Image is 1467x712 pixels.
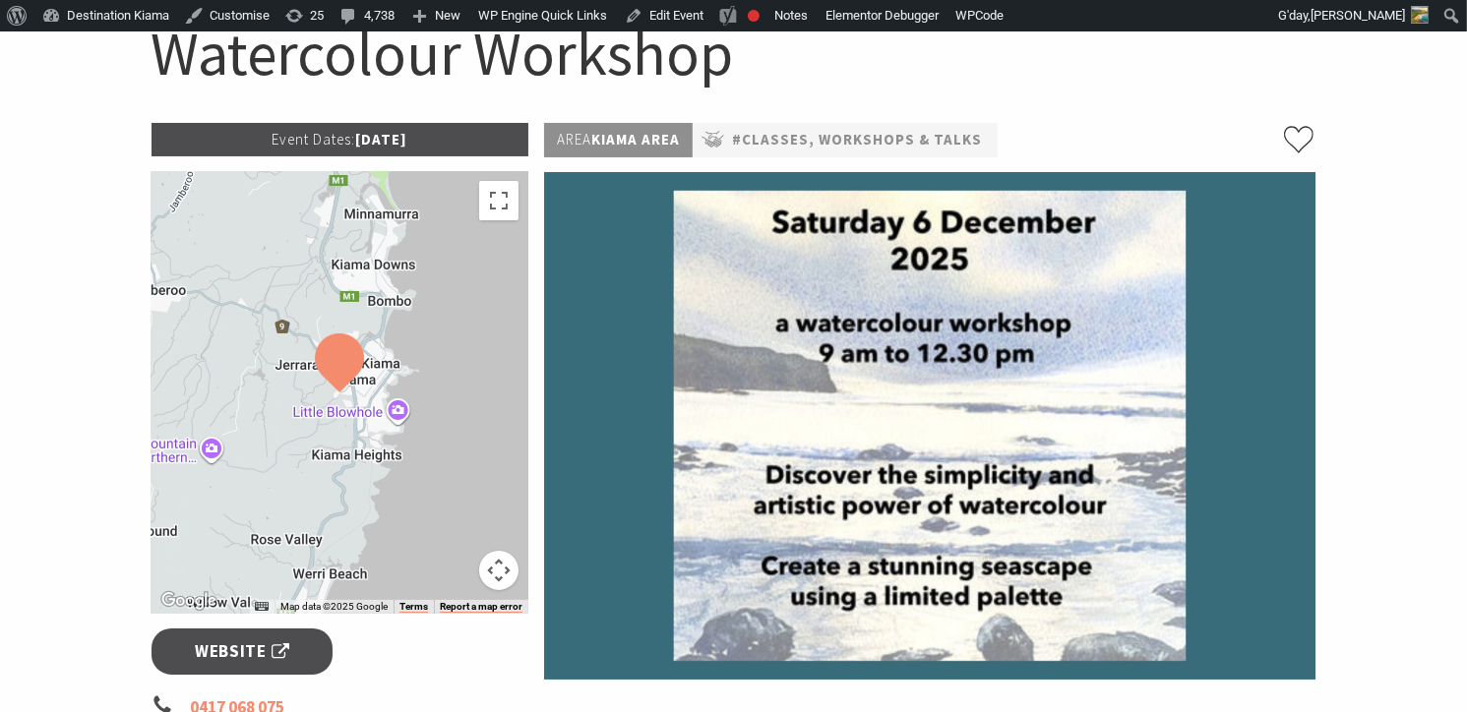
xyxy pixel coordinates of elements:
span: Website [195,638,289,665]
a: Website [152,628,334,675]
span: Map data ©2025 Google [280,601,388,612]
a: Terms (opens in new tab) [399,601,428,613]
div: Focus keyphrase not set [748,10,760,22]
img: Google [156,588,221,614]
span: Event Dates: [272,130,355,148]
button: Map camera controls [479,551,519,590]
button: Keyboard shortcuts [255,600,269,614]
a: Open this area in Google Maps (opens a new window) [156,588,221,614]
button: Toggle fullscreen view [479,181,519,220]
p: [DATE] [152,123,529,156]
p: Kiama Area [544,123,693,157]
a: Report a map error [440,601,522,613]
span: [PERSON_NAME] [1311,8,1405,23]
h1: Watercolour Workshop [152,14,1316,93]
span: Area [557,130,591,148]
a: #Classes, Workshops & Talks [732,128,982,152]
